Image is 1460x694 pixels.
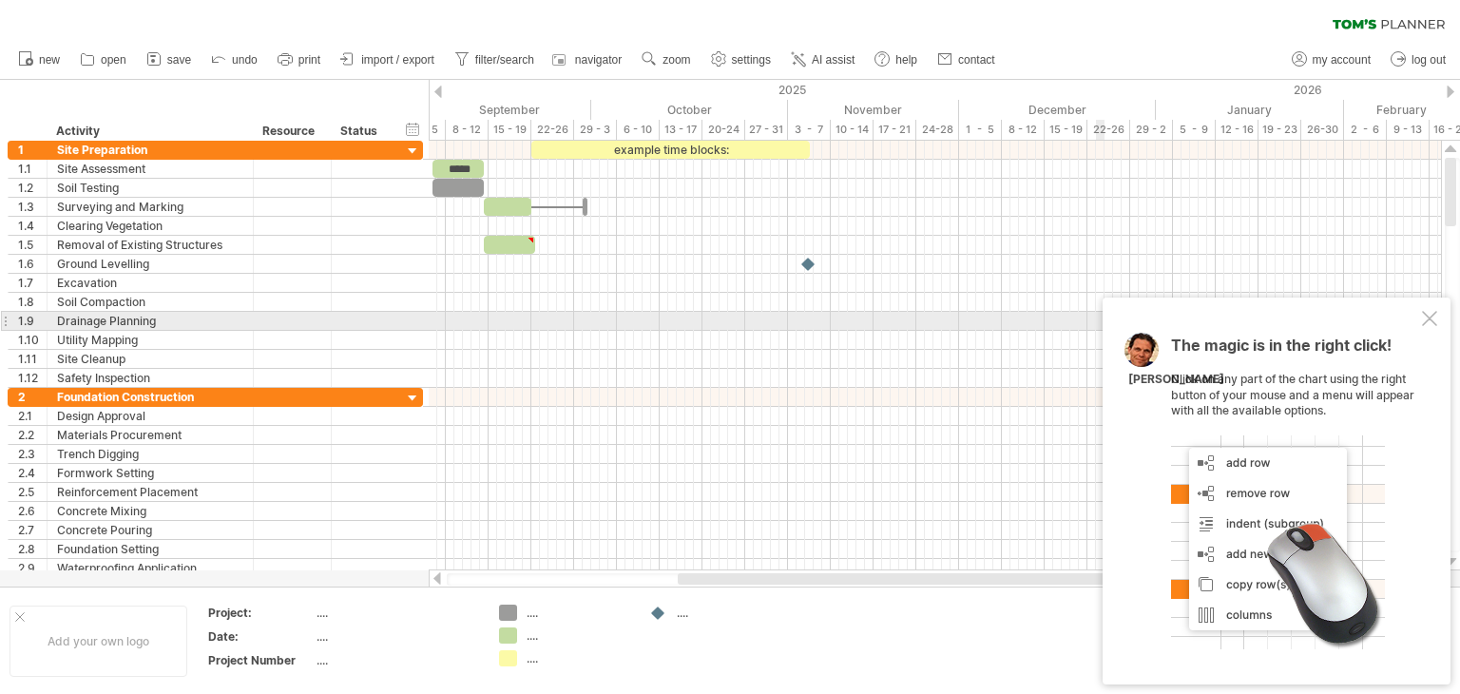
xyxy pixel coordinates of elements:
span: undo [232,53,258,67]
div: Formwork Setting [57,464,243,482]
div: 9 - 13 [1387,120,1430,140]
a: filter/search [450,48,540,72]
div: .... [527,605,630,621]
div: 2.4 [18,464,47,482]
div: Soil Testing [57,179,243,197]
div: [PERSON_NAME] [1128,372,1224,388]
div: Add your own logo [10,606,187,677]
div: Foundation Construction [57,388,243,406]
a: contact [932,48,1001,72]
div: September 2025 [403,100,591,120]
div: Site Preparation [57,141,243,159]
a: import / export [336,48,440,72]
div: 1.4 [18,217,47,235]
div: 26-30 [1301,120,1344,140]
a: AI assist [786,48,860,72]
a: my account [1287,48,1376,72]
div: 20-24 [702,120,745,140]
span: help [895,53,917,67]
div: Drainage Planning [57,312,243,330]
div: Reinforcement Placement [57,483,243,501]
div: 1.11 [18,350,47,368]
div: 17 - 21 [874,120,916,140]
span: open [101,53,126,67]
div: 12 - 16 [1216,120,1258,140]
span: contact [958,53,995,67]
div: 10 - 14 [831,120,874,140]
div: Date: [208,628,313,645]
a: open [75,48,132,72]
div: 22-26 [1087,120,1130,140]
div: 24-28 [916,120,959,140]
a: settings [706,48,777,72]
div: Resource [262,122,320,141]
div: 2.5 [18,483,47,501]
div: 27 - 31 [745,120,788,140]
div: Removal of Existing Structures [57,236,243,254]
div: Foundation Setting [57,540,243,558]
div: Clearing Vegetation [57,217,243,235]
div: 5 - 9 [1173,120,1216,140]
div: 1.2 [18,179,47,197]
div: October 2025 [591,100,788,120]
span: log out [1412,53,1446,67]
a: save [142,48,197,72]
div: 15 - 19 [1045,120,1087,140]
span: AI assist [812,53,855,67]
span: navigator [575,53,622,67]
div: 1.10 [18,331,47,349]
div: 15 - 19 [489,120,531,140]
a: undo [206,48,263,72]
div: example time blocks: [531,141,810,159]
span: new [39,53,60,67]
div: Trench Digging [57,445,243,463]
div: 1.3 [18,198,47,216]
div: 2.2 [18,426,47,444]
div: 1.12 [18,369,47,387]
div: Concrete Pouring [57,521,243,539]
div: Activity [56,122,242,141]
div: Status [340,122,382,141]
div: 29 - 3 [574,120,617,140]
div: 2 - 6 [1344,120,1387,140]
div: November 2025 [788,100,959,120]
div: 1 - 5 [959,120,1002,140]
div: Concrete Mixing [57,502,243,520]
div: .... [317,605,476,621]
div: 2.6 [18,502,47,520]
div: Site Cleanup [57,350,243,368]
div: Surveying and Marking [57,198,243,216]
div: Utility Mapping [57,331,243,349]
div: 2.1 [18,407,47,425]
a: navigator [549,48,627,72]
div: Excavation [57,274,243,292]
a: help [870,48,923,72]
div: Ground Levelling [57,255,243,273]
div: 1 [18,141,47,159]
div: Waterproofing Application [57,559,243,577]
div: 29 - 2 [1130,120,1173,140]
div: 8 - 12 [446,120,489,140]
div: 2.8 [18,540,47,558]
div: Safety Inspection [57,369,243,387]
div: December 2025 [959,100,1156,120]
a: zoom [637,48,696,72]
div: 1.6 [18,255,47,273]
a: new [13,48,66,72]
div: Project: [208,605,313,621]
div: 2 [18,388,47,406]
div: Soil Compaction [57,293,243,311]
div: 19 - 23 [1258,120,1301,140]
span: filter/search [475,53,534,67]
a: print [273,48,326,72]
div: 1.5 [18,236,47,254]
div: Materials Procurement [57,426,243,444]
div: 3 - 7 [788,120,831,140]
div: 2.9 [18,559,47,577]
div: 2.3 [18,445,47,463]
div: .... [317,628,476,645]
div: .... [677,605,780,621]
span: import / export [361,53,434,67]
div: 1.7 [18,274,47,292]
div: 2.7 [18,521,47,539]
